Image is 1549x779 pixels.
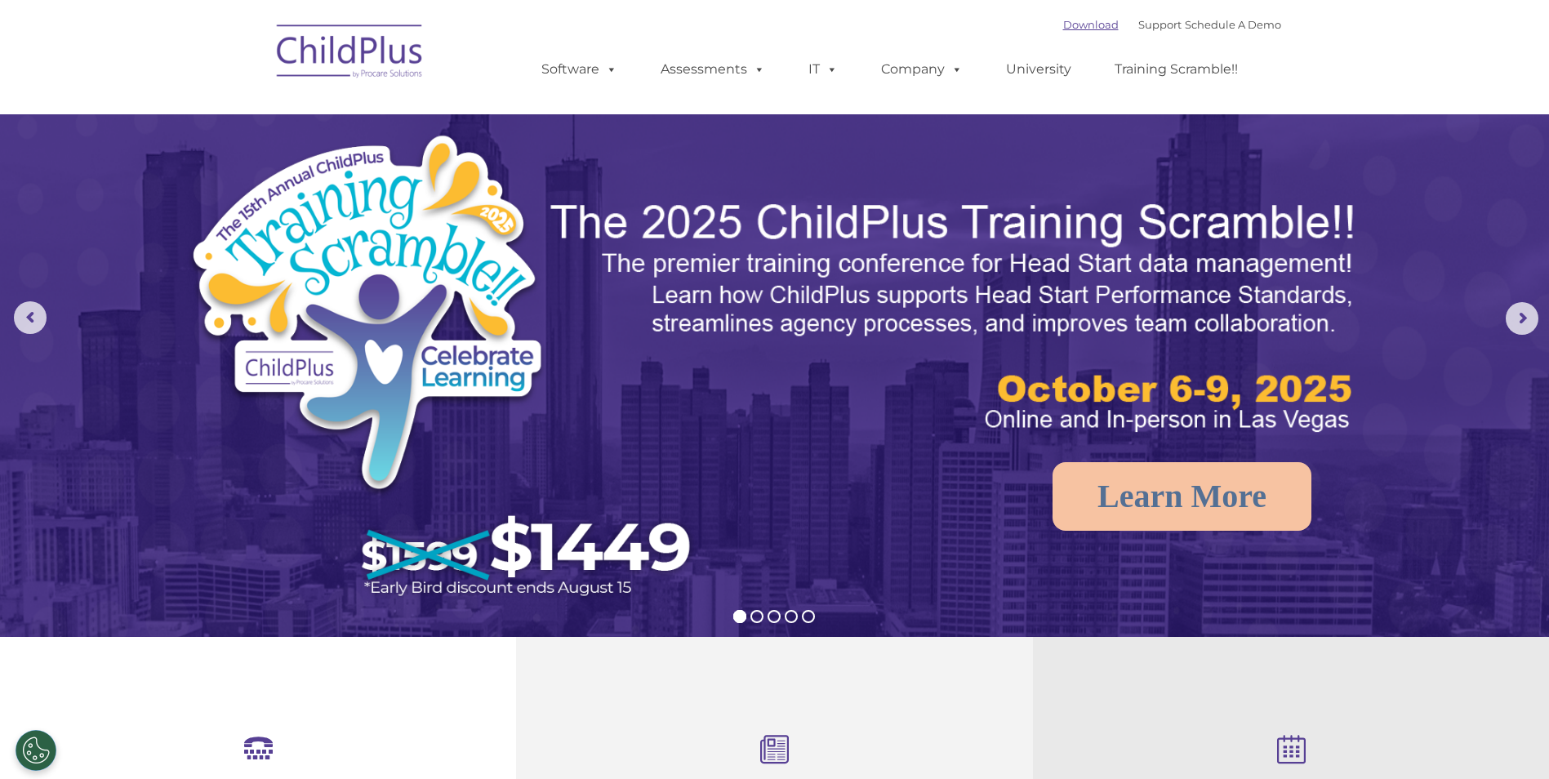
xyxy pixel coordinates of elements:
[990,53,1088,86] a: University
[1063,18,1119,31] a: Download
[16,730,56,771] button: Cookies Settings
[865,53,979,86] a: Company
[1185,18,1281,31] a: Schedule A Demo
[644,53,781,86] a: Assessments
[227,175,296,187] span: Phone number
[1098,53,1254,86] a: Training Scramble!!
[1053,462,1311,531] a: Learn More
[525,53,634,86] a: Software
[792,53,854,86] a: IT
[269,13,432,95] img: ChildPlus by Procare Solutions
[1138,18,1182,31] a: Support
[227,108,277,120] span: Last name
[1063,18,1281,31] font: |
